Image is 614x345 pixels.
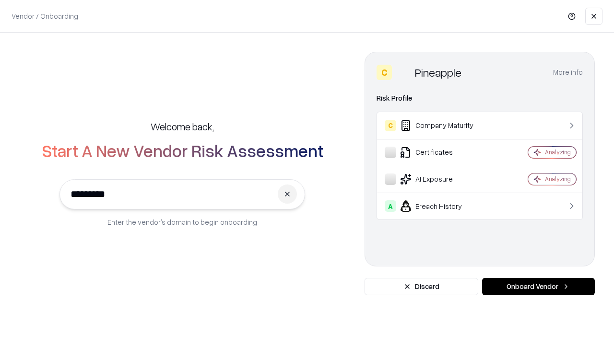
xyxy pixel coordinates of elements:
div: Risk Profile [377,92,583,104]
h2: Start A New Vendor Risk Assessment [42,141,323,160]
div: C [385,120,396,131]
button: Discard [365,278,478,295]
button: More info [553,64,583,81]
button: Onboard Vendor [482,278,595,295]
p: Enter the vendor’s domain to begin onboarding [107,217,257,227]
h5: Welcome back, [151,120,214,133]
div: Company Maturity [385,120,499,131]
div: A [385,200,396,212]
div: C [377,65,392,80]
div: AI Exposure [385,173,499,185]
div: Pineapple [415,65,461,80]
div: Certificates [385,147,499,158]
div: Analyzing [545,175,571,183]
p: Vendor / Onboarding [12,11,78,21]
img: Pineapple [396,65,411,80]
div: Breach History [385,200,499,212]
div: Analyzing [545,148,571,156]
